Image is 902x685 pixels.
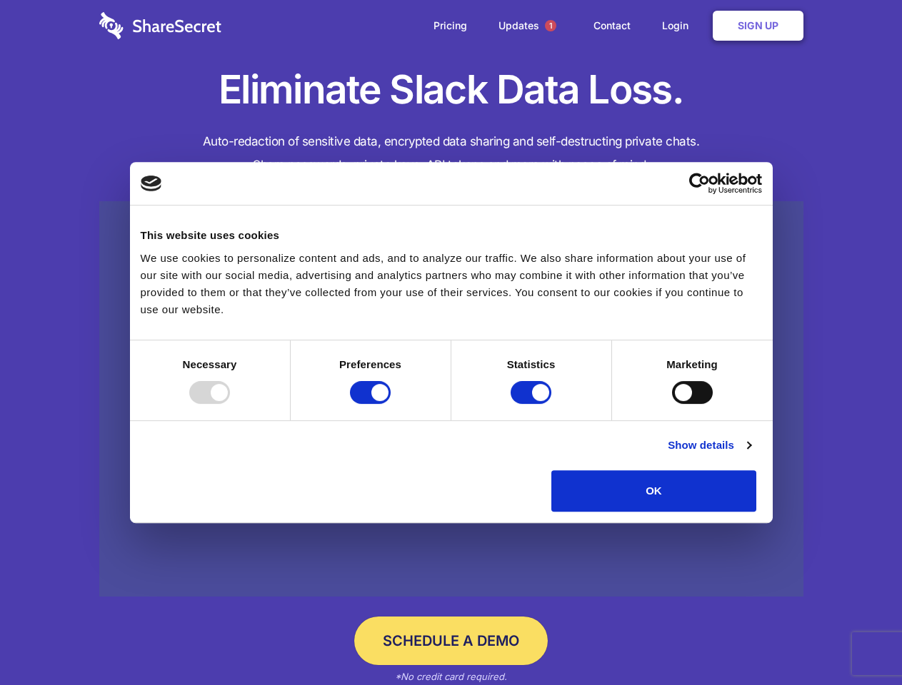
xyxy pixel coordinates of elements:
a: Show details [668,437,751,454]
a: Sign Up [713,11,803,41]
img: logo-wordmark-white-trans-d4663122ce5f474addd5e946df7df03e33cb6a1c49d2221995e7729f52c070b2.svg [99,12,221,39]
a: Pricing [419,4,481,48]
strong: Necessary [183,358,237,370]
h1: Eliminate Slack Data Loss. [99,64,803,116]
h4: Auto-redaction of sensitive data, encrypted data sharing and self-destructing private chats. Shar... [99,130,803,177]
a: Schedule a Demo [354,616,548,665]
a: Usercentrics Cookiebot - opens in a new window [637,173,762,194]
a: Contact [579,4,645,48]
strong: Marketing [666,358,718,370]
a: Wistia video thumbnail [99,201,803,597]
button: OK [551,470,756,512]
img: logo [141,176,162,191]
strong: Preferences [339,358,401,370]
div: We use cookies to personalize content and ads, and to analyze our traffic. We also share informat... [141,250,762,318]
div: This website uses cookies [141,227,762,244]
strong: Statistics [507,358,556,370]
em: *No credit card required. [395,671,507,682]
span: 1 [545,20,556,31]
a: Login [648,4,710,48]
